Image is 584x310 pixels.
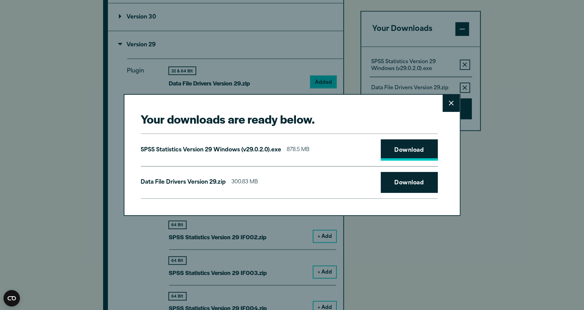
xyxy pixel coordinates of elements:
[381,139,438,161] a: Download
[381,172,438,193] a: Download
[141,145,282,155] p: SPSS Statistics Version 29 Windows (v29.0.2.0).exe
[287,145,310,155] span: 878.5 MB
[141,177,226,187] p: Data File Drivers Version 29.zip
[141,111,438,127] h2: Your downloads are ready below.
[3,290,20,307] button: Open CMP widget
[232,177,258,187] span: 300.83 MB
